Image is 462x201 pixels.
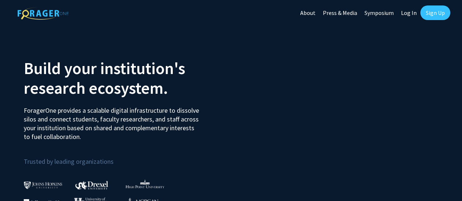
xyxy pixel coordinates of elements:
img: High Point University [126,179,164,188]
p: ForagerOne provides a scalable digital infrastructure to dissolve silos and connect students, fac... [24,101,201,141]
h2: Build your institution's research ecosystem. [24,58,226,98]
img: ForagerOne Logo [18,7,69,20]
a: Sign Up [420,5,450,20]
p: Trusted by leading organizations [24,147,226,167]
img: Johns Hopkins University [24,181,62,189]
img: Drexel University [75,181,108,189]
